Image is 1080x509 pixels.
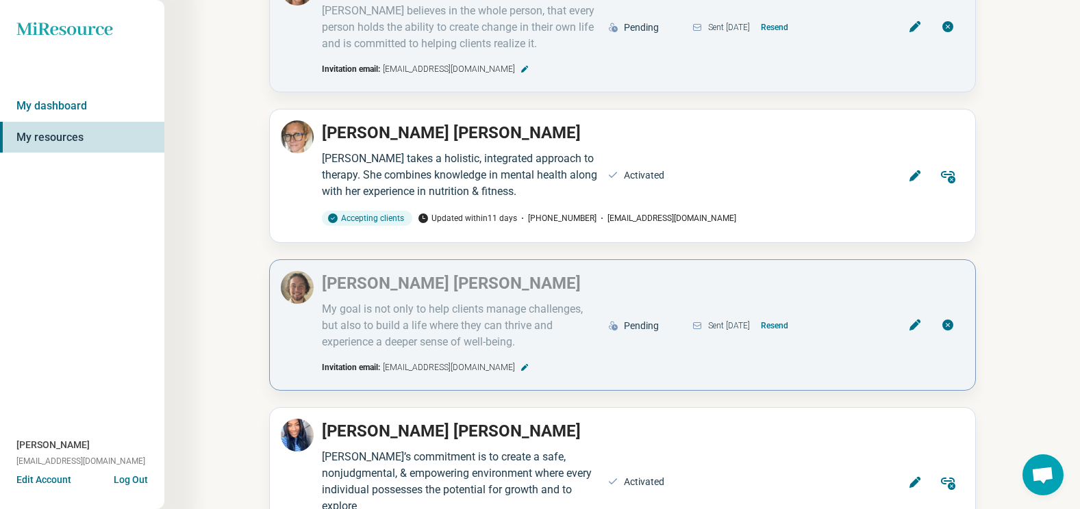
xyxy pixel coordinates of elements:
span: Invitation email: [322,361,380,374]
button: Resend [755,16,794,38]
div: Pending [624,21,659,35]
div: Sent [DATE] [692,16,877,38]
button: Resend [755,315,794,337]
span: Invitation email: [322,63,380,75]
span: Updated within 11 days [418,212,517,224]
div: My goal is not only to help clients manage challenges, but also to build a life where they can th... [322,301,599,350]
button: Log Out [114,473,148,484]
span: [PHONE_NUMBER] [517,212,596,224]
span: [EMAIL_ADDRESS][DOMAIN_NAME] [383,361,515,374]
div: [PERSON_NAME] takes a holistic, integrated approach to therapy. She combines knowledge in mental ... [322,151,599,200]
div: Activated [624,475,664,489]
p: [PERSON_NAME] [PERSON_NAME] [322,419,581,443]
span: [EMAIL_ADDRESS][DOMAIN_NAME] [16,455,145,467]
div: Accepting clients [322,211,412,226]
span: [PERSON_NAME] [16,438,90,452]
div: Activated [624,168,664,183]
p: [PERSON_NAME] [PERSON_NAME] [322,120,581,145]
span: [EMAIL_ADDRESS][DOMAIN_NAME] [596,212,736,224]
div: Sent [DATE] [692,315,877,337]
span: [EMAIL_ADDRESS][DOMAIN_NAME] [383,63,515,75]
div: Open chat [1022,454,1064,495]
div: [PERSON_NAME] believes in the whole person, that every person holds the ability to create change ... [322,3,599,52]
button: Edit Account [16,473,71,487]
div: Pending [624,319,659,333]
p: [PERSON_NAME] [PERSON_NAME] [322,271,581,296]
